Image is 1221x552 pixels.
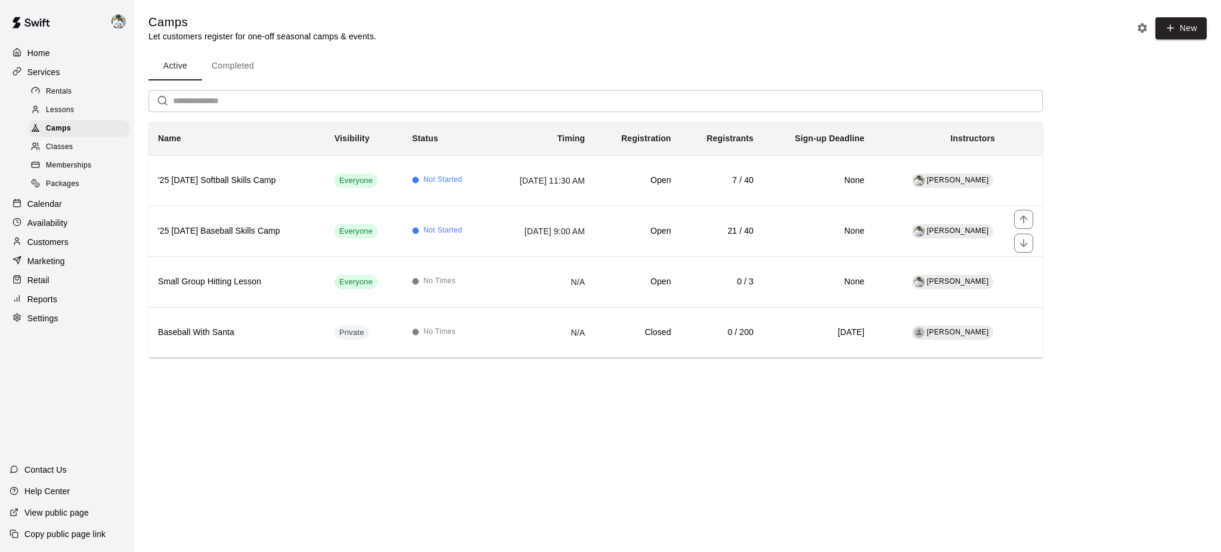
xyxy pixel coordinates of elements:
[604,225,671,238] h6: Open
[29,120,129,137] div: Camps
[10,290,125,308] a: Reports
[334,275,377,289] div: This service is visible to all of your customers
[706,134,754,143] b: Registrants
[24,464,67,476] p: Contact Us
[334,173,377,188] div: This service is visible to all of your customers
[27,217,68,229] p: Availability
[10,233,125,251] a: Customers
[334,327,369,339] span: Private
[46,123,71,135] span: Camps
[914,277,925,287] img: Justin Dunning
[334,175,377,187] span: Everyone
[423,275,455,287] span: No Times
[412,134,438,143] b: Status
[690,174,754,187] h6: 7 / 40
[10,309,125,327] a: Settings
[914,226,925,237] img: Justin Dunning
[24,485,70,497] p: Help Center
[27,47,50,59] p: Home
[29,139,129,156] div: Classes
[773,225,864,238] h6: None
[423,326,455,338] span: No Times
[29,101,134,119] a: Lessons
[489,307,594,358] td: N/A
[24,507,89,519] p: View public page
[158,225,315,238] h6: '25 [DATE] Baseball Skills Camp
[334,325,369,340] div: This service is hidden, and can only be accessed via a direct link
[1014,210,1033,229] button: move item up
[334,134,370,143] b: Visibility
[111,14,126,29] img: Justin Dunning
[109,10,134,33] div: Justin Dunning
[29,83,129,100] div: Rentals
[489,206,594,256] td: [DATE] 9:00 AM
[557,134,585,143] b: Timing
[148,122,1043,358] table: simple table
[29,120,134,138] a: Camps
[27,66,60,78] p: Services
[10,63,125,81] a: Services
[27,198,62,210] p: Calendar
[29,175,134,194] a: Packages
[621,134,671,143] b: Registration
[10,271,125,289] a: Retail
[158,326,315,339] h6: Baseball With Santa
[604,326,671,339] h6: Closed
[690,326,754,339] h6: 0 / 200
[1155,17,1207,39] button: New
[10,44,125,62] a: Home
[10,252,125,270] div: Marketing
[10,214,125,232] a: Availability
[27,293,57,305] p: Reports
[1014,234,1033,253] button: move item down
[334,224,377,238] div: This service is visible to all of your customers
[29,82,134,101] a: Rentals
[29,157,134,175] a: Memberships
[46,141,73,153] span: Classes
[158,174,315,187] h6: '25 [DATE] Softball Skills Camp
[148,52,202,80] button: Active
[158,275,315,289] h6: Small Group Hitting Lesson
[927,227,989,235] span: [PERSON_NAME]
[29,176,129,193] div: Packages
[604,275,671,289] h6: Open
[927,277,989,286] span: [PERSON_NAME]
[489,256,594,307] td: N/A
[927,328,989,336] span: [PERSON_NAME]
[914,327,925,338] div: Paul Josias
[914,175,925,186] img: Justin Dunning
[29,102,129,119] div: Lessons
[46,160,91,172] span: Memberships
[148,14,376,30] h5: Camps
[27,236,69,248] p: Customers
[795,134,864,143] b: Sign-up Deadline
[158,134,181,143] b: Name
[29,138,134,157] a: Classes
[489,155,594,206] td: [DATE] 11:30 AM
[950,134,995,143] b: Instructors
[46,178,79,190] span: Packages
[46,86,72,98] span: Rentals
[148,30,376,42] p: Let customers register for one-off seasonal camps & events.
[604,174,671,187] h6: Open
[334,277,377,288] span: Everyone
[10,195,125,213] a: Calendar
[690,225,754,238] h6: 21 / 40
[27,255,65,267] p: Marketing
[423,174,462,186] span: Not Started
[423,225,462,237] span: Not Started
[1133,19,1151,37] button: Camp settings
[27,312,58,324] p: Settings
[773,326,864,339] h6: [DATE]
[773,275,864,289] h6: None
